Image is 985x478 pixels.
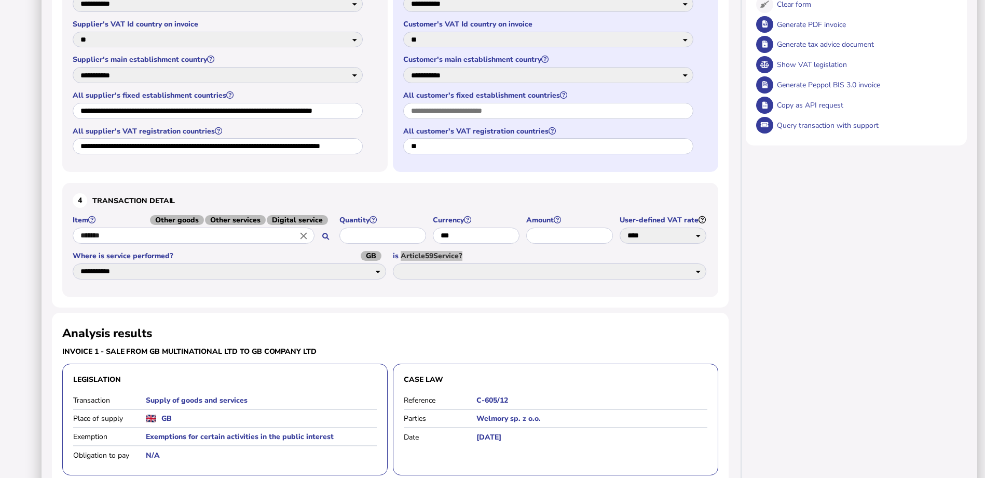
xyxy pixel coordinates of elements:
[476,414,707,423] h5: Welmory sp. z o.o.
[433,215,521,225] label: Currency
[73,450,146,460] label: Obligation to pay
[774,15,956,35] div: Generate PDF invoice
[756,36,773,53] button: Generate tax advice document
[403,126,695,136] label: All customer's VAT registration countries
[150,215,204,225] span: Other goods
[620,215,708,225] label: User-defined VAT rate
[161,414,172,423] h5: GB
[73,251,388,261] label: Where is service performed?
[526,215,614,225] label: Amount
[404,395,476,405] label: Reference
[756,117,773,134] button: Query transaction with support
[339,215,428,225] label: Quantity
[146,395,377,405] h5: Supply of goods and services
[403,90,695,100] label: All customer's fixed establishment countries
[403,55,695,64] label: Customer's main establishment country
[403,19,695,29] label: Customer's VAT Id country on invoice
[476,395,707,405] h5: C‑605/12
[404,432,476,442] label: Date
[476,432,707,442] h5: [DATE]
[298,230,309,241] i: Close
[73,90,364,100] label: All supplier's fixed establishment countries
[146,415,156,422] img: gb.png
[146,450,377,460] h5: N/A
[62,325,152,341] h2: Analysis results
[62,183,718,297] section: Define the item, and answer additional questions
[73,395,146,405] label: Transaction
[73,55,364,64] label: Supplier's main establishment country
[774,75,956,95] div: Generate Peppol BIS 3.0 invoice
[73,19,364,29] label: Supplier's VAT Id country on invoice
[404,375,707,384] h3: Case law
[393,251,708,261] label: is Article59Service?
[756,56,773,73] button: Show VAT legislation
[73,126,364,136] label: All supplier's VAT registration countries
[774,55,956,75] div: Show VAT legislation
[62,347,388,356] h3: Invoice 1 - sale from GB Multinational Ltd to GB Company Ltd
[73,193,708,208] h3: Transaction detail
[774,95,956,115] div: Copy as API request
[756,16,773,33] button: Generate pdf
[73,375,377,384] h3: Legislation
[73,193,87,208] div: 4
[317,229,334,246] button: Search for an item by HS code or use natural language description
[756,97,773,114] button: Copy data as API request body to clipboard
[73,414,146,423] label: Place of supply
[774,115,956,136] div: Query transaction with support
[73,432,146,442] label: Exemption
[267,215,328,225] span: Digital service
[146,432,377,442] h5: Exemptions for certain activities in the public interest
[73,215,334,225] label: Item
[774,34,956,55] div: Generate tax advice document
[361,251,381,261] span: GB
[205,215,266,225] span: Other services
[404,414,476,423] label: Parties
